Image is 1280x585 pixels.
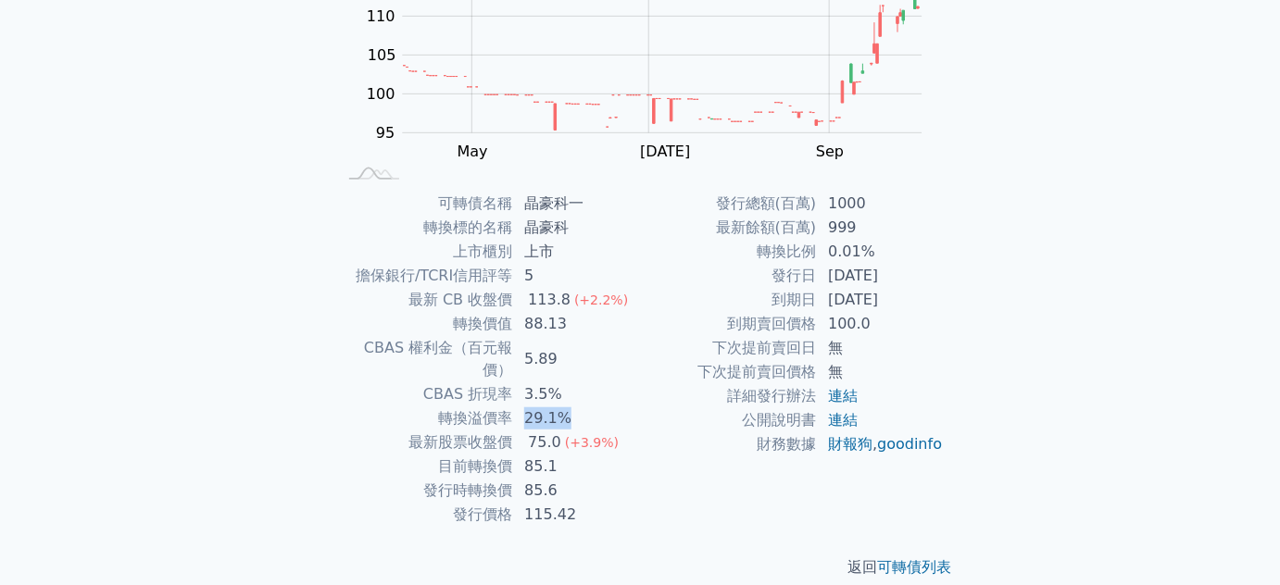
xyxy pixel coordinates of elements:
td: 999 [817,216,944,240]
td: 擔保銀行/TCRI信用評等 [336,264,513,288]
td: 1000 [817,192,944,216]
tspan: May [458,143,488,160]
a: 連結 [828,387,858,405]
td: 到期日 [640,288,817,312]
td: 115.42 [513,503,640,527]
td: 到期賣回價格 [640,312,817,336]
td: 發行價格 [336,503,513,527]
td: 最新餘額(百萬) [640,216,817,240]
td: 晶豪科 [513,216,640,240]
td: 最新股票收盤價 [336,430,513,454]
td: 晶豪科一 [513,192,640,216]
td: 轉換標的名稱 [336,216,513,240]
td: 詳細發行辦法 [640,384,817,408]
span: (+2.2%) [574,292,628,307]
td: CBAS 權利金（百元報價） [336,336,513,382]
a: 可轉債列表 [877,558,951,576]
td: 3.5% [513,382,640,406]
td: 公開說明書 [640,408,817,432]
span: (+3.9%) [565,435,619,450]
td: 85.1 [513,454,640,479]
td: 可轉債名稱 [336,192,513,216]
tspan: [DATE] [641,143,691,160]
div: 75.0 [524,431,565,454]
td: [DATE] [817,288,944,312]
td: 5.89 [513,336,640,382]
td: CBAS 折現率 [336,382,513,406]
td: , [817,432,944,456]
td: 5 [513,264,640,288]
div: 113.8 [524,289,574,311]
td: 財務數據 [640,432,817,456]
td: 0.01% [817,240,944,264]
td: [DATE] [817,264,944,288]
td: 上市 [513,240,640,264]
tspan: 110 [367,7,395,25]
td: 下次提前賣回價格 [640,360,817,384]
tspan: 105 [368,46,396,64]
td: 最新 CB 收盤價 [336,288,513,312]
td: 無 [817,360,944,384]
td: 上市櫃別 [336,240,513,264]
td: 85.6 [513,479,640,503]
p: 返回 [314,556,966,579]
tspan: Sep [816,143,844,160]
tspan: 100 [367,85,395,103]
td: 轉換價值 [336,312,513,336]
a: goodinfo [877,435,942,453]
td: 發行日 [640,264,817,288]
td: 下次提前賣回日 [640,336,817,360]
td: 目前轉換價 [336,454,513,479]
tspan: 95 [376,124,395,142]
a: 連結 [828,411,858,429]
td: 88.13 [513,312,640,336]
td: 轉換溢價率 [336,406,513,430]
td: 100.0 [817,312,944,336]
td: 轉換比例 [640,240,817,264]
td: 發行總額(百萬) [640,192,817,216]
a: 財報狗 [828,435,872,453]
td: 發行時轉換價 [336,479,513,503]
td: 29.1% [513,406,640,430]
td: 無 [817,336,944,360]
